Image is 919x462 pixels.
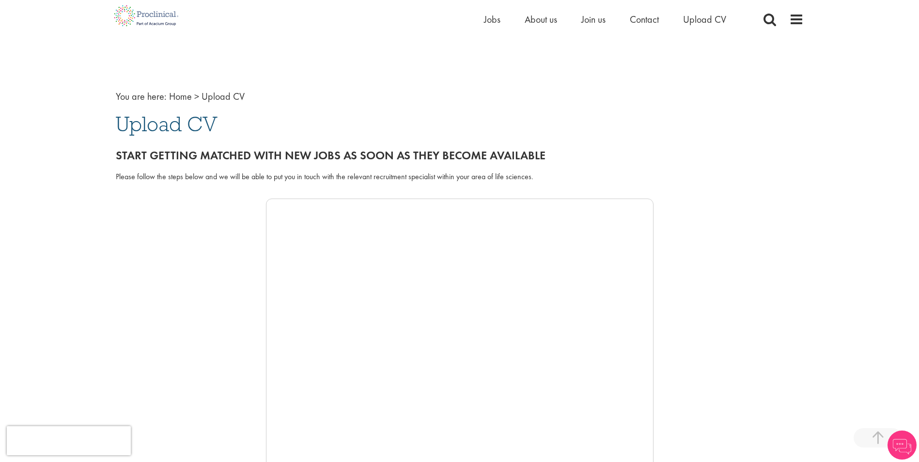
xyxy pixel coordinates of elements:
span: > [194,90,199,103]
a: Join us [581,13,606,26]
h2: Start getting matched with new jobs as soon as they become available [116,149,804,162]
iframe: reCAPTCHA [7,426,131,455]
a: Upload CV [683,13,726,26]
span: Upload CV [116,111,218,137]
span: You are here: [116,90,167,103]
a: Contact [630,13,659,26]
img: Chatbot [888,431,917,460]
a: breadcrumb link [169,90,192,103]
div: Please follow the steps below and we will be able to put you in touch with the relevant recruitme... [116,171,804,183]
span: Upload CV [202,90,245,103]
a: About us [525,13,557,26]
a: Jobs [484,13,500,26]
